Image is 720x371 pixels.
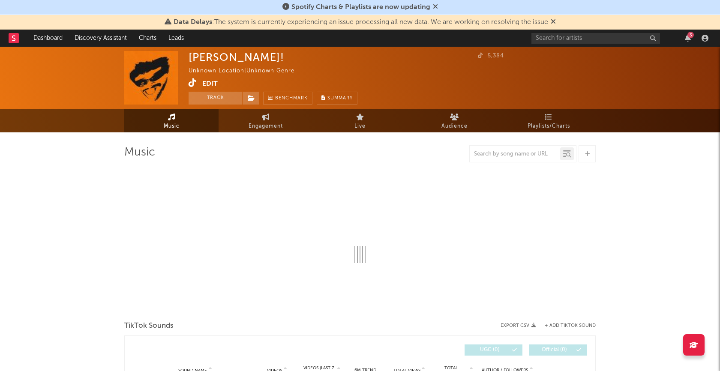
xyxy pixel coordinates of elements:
[529,344,587,356] button: Official(0)
[534,347,574,353] span: Official ( 0 )
[478,53,504,59] span: 5,384
[354,121,366,132] span: Live
[27,30,69,47] a: Dashboard
[687,32,694,38] div: 3
[69,30,133,47] a: Discovery Assistant
[291,4,430,11] span: Spotify Charts & Playlists are now updating
[189,92,242,105] button: Track
[124,321,174,331] span: TikTok Sounds
[174,19,212,26] span: Data Delays
[528,121,570,132] span: Playlists/Charts
[249,121,283,132] span: Engagement
[470,347,510,353] span: UGC ( 0 )
[174,19,548,26] span: : The system is currently experiencing an issue processing all new data. We are working on resolv...
[263,92,312,105] a: Benchmark
[531,33,660,44] input: Search for artists
[433,4,438,11] span: Dismiss
[317,92,357,105] button: Summary
[275,93,308,104] span: Benchmark
[685,35,691,42] button: 3
[470,151,560,158] input: Search by song name or URL
[313,109,407,132] a: Live
[162,30,190,47] a: Leads
[189,66,304,76] div: Unknown Location | Unknown Genre
[202,78,218,89] button: Edit
[327,96,353,101] span: Summary
[551,19,556,26] span: Dismiss
[501,109,596,132] a: Playlists/Charts
[133,30,162,47] a: Charts
[501,323,536,328] button: Export CSV
[536,323,596,328] button: + Add TikTok Sound
[219,109,313,132] a: Engagement
[465,344,522,356] button: UGC(0)
[441,121,468,132] span: Audience
[164,121,180,132] span: Music
[124,109,219,132] a: Music
[545,323,596,328] button: + Add TikTok Sound
[189,51,284,63] div: [PERSON_NAME]!
[407,109,501,132] a: Audience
